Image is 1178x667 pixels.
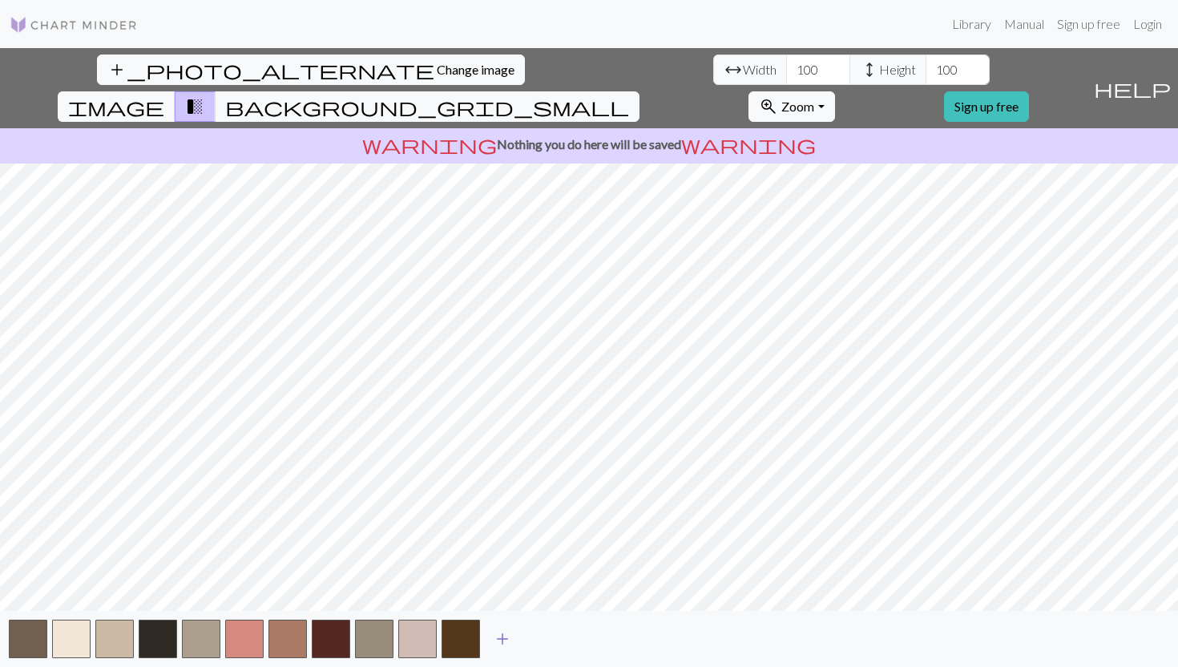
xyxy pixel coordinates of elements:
[6,135,1172,154] p: Nothing you do here will be saved
[1127,8,1168,40] a: Login
[759,95,778,118] span: zoom_in
[68,95,164,118] span: image
[946,8,998,40] a: Library
[10,15,138,34] img: Logo
[681,133,816,156] span: warning
[724,59,743,81] span: arrow_range
[107,59,434,81] span: add_photo_alternate
[493,628,512,650] span: add
[1087,48,1178,128] button: Help
[225,95,629,118] span: background_grid_small
[362,133,497,156] span: warning
[748,91,834,122] button: Zoom
[185,95,204,118] span: transition_fade
[860,59,879,81] span: height
[944,91,1029,122] a: Sign up free
[998,8,1051,40] a: Manual
[1051,8,1127,40] a: Sign up free
[879,60,916,79] span: Height
[1094,77,1171,99] span: help
[97,55,525,85] button: Change image
[743,60,777,79] span: Width
[482,624,522,654] button: Add color
[437,62,514,77] span: Change image
[781,99,814,114] span: Zoom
